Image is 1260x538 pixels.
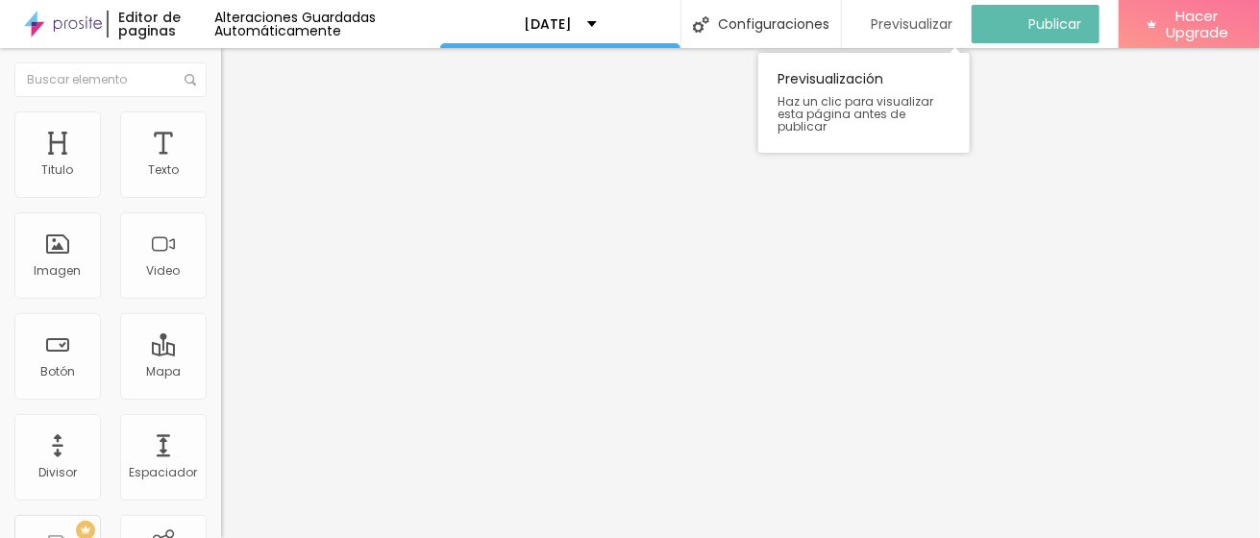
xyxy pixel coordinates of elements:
[778,95,951,134] span: Haz un clic para visualizar esta página antes de publicar
[148,163,179,177] div: Texto
[214,11,440,37] div: Alteraciones Guardadas Automáticamente
[758,53,970,153] div: Previsualización
[40,365,75,379] div: Botón
[14,62,207,97] input: Buscar elemento
[107,11,214,37] div: Editor de paginas
[221,48,1260,538] iframe: Editor
[146,365,181,379] div: Mapa
[525,17,573,31] p: [DATE]
[842,5,972,43] button: Previsualizar
[42,163,74,177] div: Titulo
[693,16,709,33] img: Icone
[972,5,1099,43] button: Publicar
[185,74,196,86] img: Icone
[38,466,77,479] div: Divisor
[1164,8,1231,41] span: Hacer Upgrade
[147,264,181,278] div: Video
[130,466,198,479] div: Espaciador
[871,16,952,32] span: Previsualizar
[35,264,82,278] div: Imagen
[1028,16,1081,32] span: Publicar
